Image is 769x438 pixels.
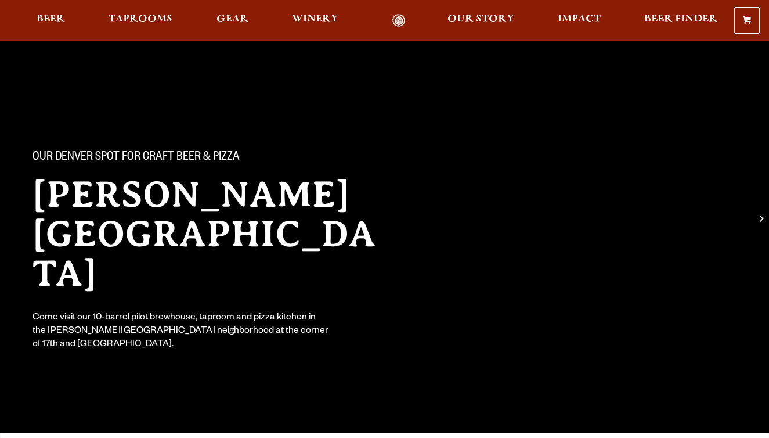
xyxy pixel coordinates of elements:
h2: [PERSON_NAME][GEOGRAPHIC_DATA] [33,175,395,293]
span: Taprooms [109,15,172,24]
a: Gear [209,14,256,27]
span: Beer [37,15,65,24]
span: Winery [292,15,338,24]
span: Impact [558,15,601,24]
a: Taprooms [101,14,180,27]
a: Impact [550,14,608,27]
a: Our Story [440,14,522,27]
div: Come visit our 10-barrel pilot brewhouse, taproom and pizza kitchen in the [PERSON_NAME][GEOGRAPH... [33,312,330,352]
a: Beer Finder [637,14,725,27]
a: Winery [284,14,346,27]
span: Our Denver spot for craft beer & pizza [33,150,240,166]
span: Our Story [447,15,514,24]
span: Beer Finder [644,15,717,24]
a: Odell Home [377,14,421,27]
a: Beer [29,14,73,27]
span: Gear [216,15,248,24]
